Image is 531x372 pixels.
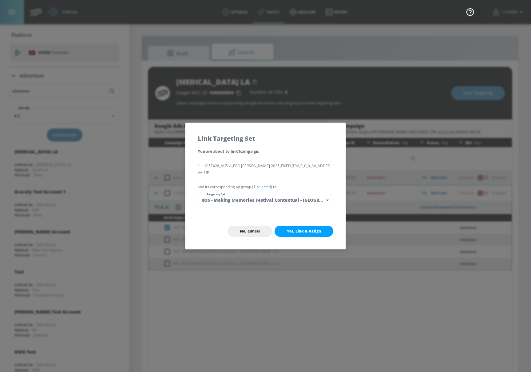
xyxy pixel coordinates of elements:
[462,3,479,20] button: Open Resource Center
[228,226,272,237] button: No, Cancel
[198,194,333,206] div: ROS - Making Memories Festival Contextual - [GEOGRAPHIC_DATA] - TS
[198,148,333,155] p: You are about to link 1 campaign :
[253,184,271,189] a: 1 selected
[198,135,255,142] h5: Link Targeting Set
[240,229,260,234] span: No, Cancel
[198,184,333,190] p: and its corresponding ad group ( ) to:
[287,229,321,234] span: Yes, Link & Assign
[275,226,333,237] button: Yes, Link & Assign
[198,163,333,176] li: --1057426_ALZLA_PRO [PERSON_NAME] 2025_FIXED_TRV_0_0_0_AV_ADDED VALUE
